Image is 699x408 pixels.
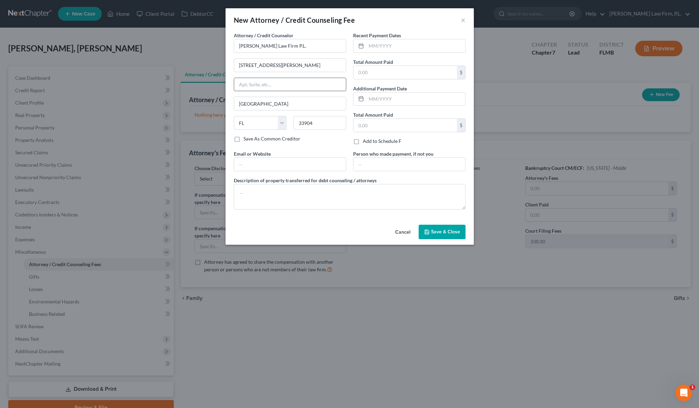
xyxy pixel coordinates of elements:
label: Description of property transferred for debt counseling / attorneys [234,177,377,184]
label: Recent Payment Dates [353,32,401,39]
input: Enter address... [234,59,346,72]
label: Total Amount Paid [353,58,393,66]
input: 0.00 [353,66,457,79]
label: Save As Common Creditor [243,135,300,142]
button: Cancel [390,225,416,239]
label: Total Amount Paid [353,111,393,118]
span: Attorney / Credit Counselor [234,32,293,38]
label: Person who made payment, if not you [353,150,433,157]
span: Attorney / Credit Counseling Fee [250,16,355,24]
input: Apt, Suite, etc... [234,78,346,91]
iframe: Intercom live chat [676,385,692,401]
input: -- [353,158,465,171]
input: Enter zip... [293,116,346,130]
input: MM/YYYY [366,39,465,52]
label: Additional Payment Date [353,85,407,92]
div: $ [457,119,465,132]
div: $ [457,66,465,79]
button: Save & Close [419,225,466,239]
input: Enter city... [234,97,346,110]
input: MM/YYYY [366,93,465,106]
span: Save & Close [431,229,460,235]
button: × [461,16,466,24]
label: Email or Website [234,150,271,157]
span: 1 [690,385,695,390]
span: New [234,16,249,24]
input: -- [234,158,346,171]
input: 0.00 [353,119,457,132]
input: Search creditor by name... [234,39,346,53]
label: Add to Schedule F [363,138,401,145]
